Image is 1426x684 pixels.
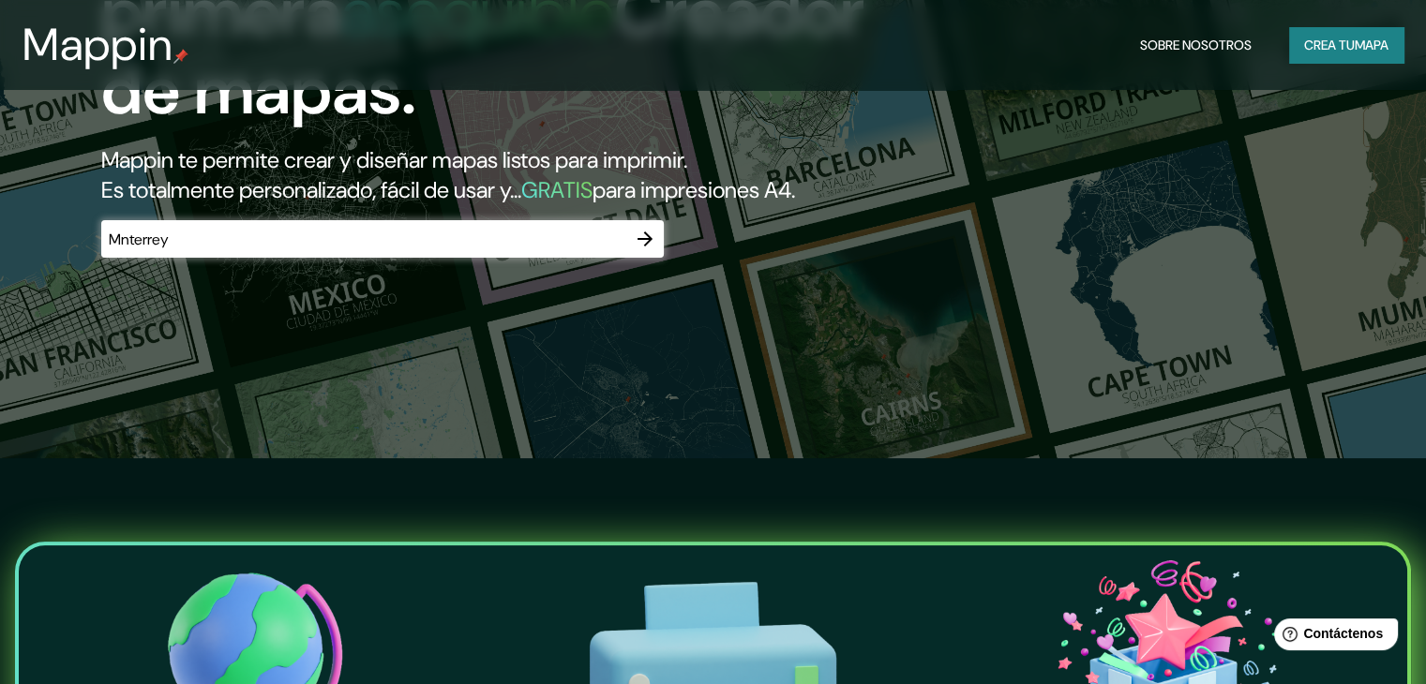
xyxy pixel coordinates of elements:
[1289,27,1403,63] button: Crea tumapa
[1304,37,1355,53] font: Crea tu
[173,49,188,64] img: pin de mapeo
[593,175,795,204] font: para impresiones A4.
[23,15,173,74] font: Mappin
[101,229,626,250] input: Elige tu lugar favorito
[101,145,687,174] font: Mappin te permite crear y diseñar mapas listos para imprimir.
[521,175,593,204] font: GRATIS
[1355,37,1388,53] font: mapa
[101,175,521,204] font: Es totalmente personalizado, fácil de usar y...
[1140,37,1252,53] font: Sobre nosotros
[1259,611,1405,663] iframe: Lanzador de widgets de ayuda
[1133,27,1259,63] button: Sobre nosotros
